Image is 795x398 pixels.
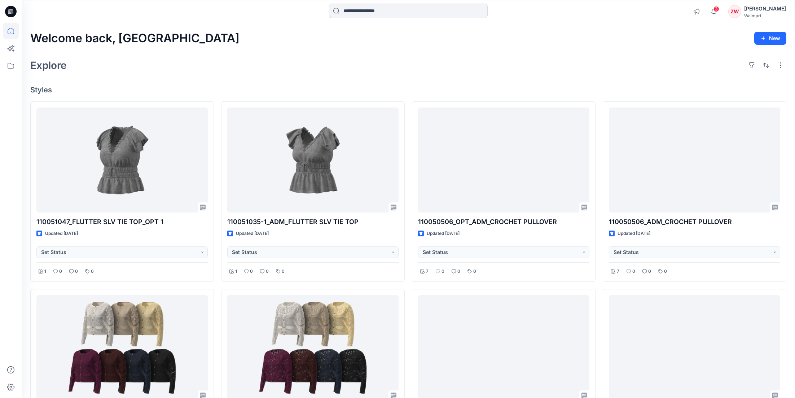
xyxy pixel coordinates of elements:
h4: Styles [30,86,786,94]
a: 110051047_FLUTTER SLV TIE TOP_OPT 1 [36,108,208,213]
a: 110051035-1_ADM_FLUTTER SLV TIE TOP [227,108,399,213]
h2: Welcome back, [GEOGRAPHIC_DATA] [30,32,240,45]
p: 0 [442,268,444,275]
p: 110051035-1_ADM_FLUTTER SLV TIE TOP [227,217,399,227]
div: [PERSON_NAME] [744,4,786,13]
p: Updated [DATE] [427,230,460,237]
p: 1 [44,268,46,275]
p: 0 [473,268,476,275]
p: 0 [75,268,78,275]
p: 7 [426,268,429,275]
span: 3 [713,6,719,12]
p: 0 [59,268,62,275]
div: Walmart [744,13,786,18]
p: Updated [DATE] [236,230,269,237]
p: 0 [648,268,651,275]
p: 0 [91,268,94,275]
p: 0 [250,268,253,275]
p: 0 [664,268,667,275]
button: New [754,32,786,45]
h2: Explore [30,60,67,71]
p: 0 [632,268,635,275]
div: ZW [728,5,741,18]
p: 0 [266,268,269,275]
p: 110050506_OPT_ADM_CROCHET PULLOVER [418,217,589,227]
p: Updated [DATE] [45,230,78,237]
p: 1 [235,268,237,275]
p: Updated [DATE] [618,230,650,237]
p: 0 [282,268,285,275]
p: 7 [617,268,619,275]
p: 110050506_ADM_CROCHET PULLOVER [609,217,780,227]
p: 110051047_FLUTTER SLV TIE TOP_OPT 1 [36,217,208,227]
p: 0 [457,268,460,275]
